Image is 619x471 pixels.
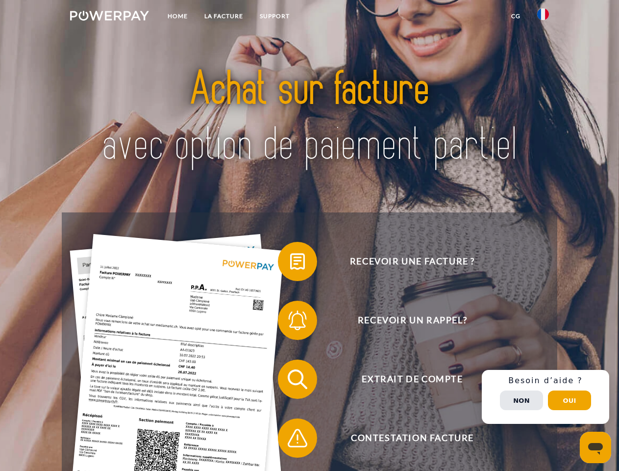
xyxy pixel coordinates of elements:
button: Contestation Facture [278,419,533,458]
iframe: Bouton de lancement de la fenêtre de messagerie [580,432,611,463]
img: qb_search.svg [285,367,310,392]
a: Home [159,7,196,25]
a: CG [503,7,529,25]
img: title-powerpay_fr.svg [94,47,525,188]
span: Recevoir une facture ? [292,242,532,281]
img: qb_warning.svg [285,426,310,450]
span: Extrait de compte [292,360,532,399]
img: qb_bill.svg [285,249,310,274]
img: fr [537,8,549,20]
button: Oui [548,391,591,410]
div: Schnellhilfe [482,370,609,424]
a: Support [251,7,298,25]
button: Recevoir une facture ? [278,242,533,281]
img: qb_bell.svg [285,308,310,333]
button: Non [500,391,543,410]
h3: Besoin d’aide ? [488,376,603,386]
span: Contestation Facture [292,419,532,458]
a: LA FACTURE [196,7,251,25]
button: Recevoir un rappel? [278,301,533,340]
button: Extrait de compte [278,360,533,399]
img: logo-powerpay-white.svg [70,11,149,21]
span: Recevoir un rappel? [292,301,532,340]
